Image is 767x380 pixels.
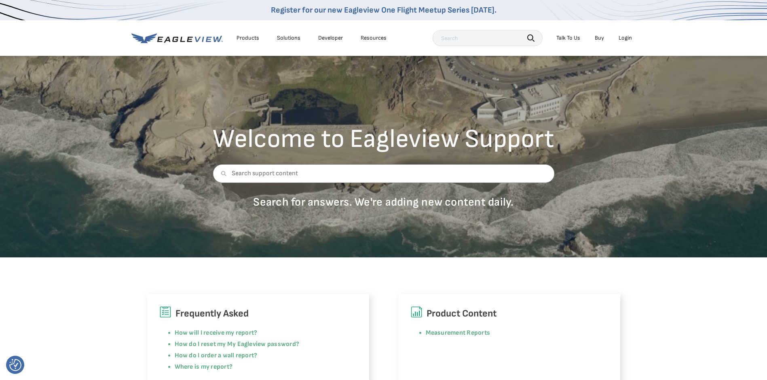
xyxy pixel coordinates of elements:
button: Consent Preferences [9,359,21,371]
h6: Product Content [410,306,608,321]
a: How do I reset my My Eagleview password? [175,340,300,348]
input: Search support content [213,164,554,183]
a: How will I receive my report? [175,329,258,337]
div: Login [619,34,632,42]
a: Buy [595,34,604,42]
div: Solutions [277,34,300,42]
a: How do I order a wall report? [175,352,258,359]
div: Talk To Us [556,34,580,42]
a: Register for our new Eagleview One Flight Meetup Series [DATE]. [271,5,497,15]
div: Products [237,34,259,42]
h6: Frequently Asked [159,306,357,321]
h2: Welcome to Eagleview Support [213,126,554,152]
p: Search for answers. We're adding new content daily. [213,195,554,209]
a: Developer [318,34,343,42]
div: Resources [361,34,387,42]
a: Measurement Reports [426,329,490,337]
img: Revisit consent button [9,359,21,371]
input: Search [433,30,543,46]
a: Where is my report? [175,363,233,371]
